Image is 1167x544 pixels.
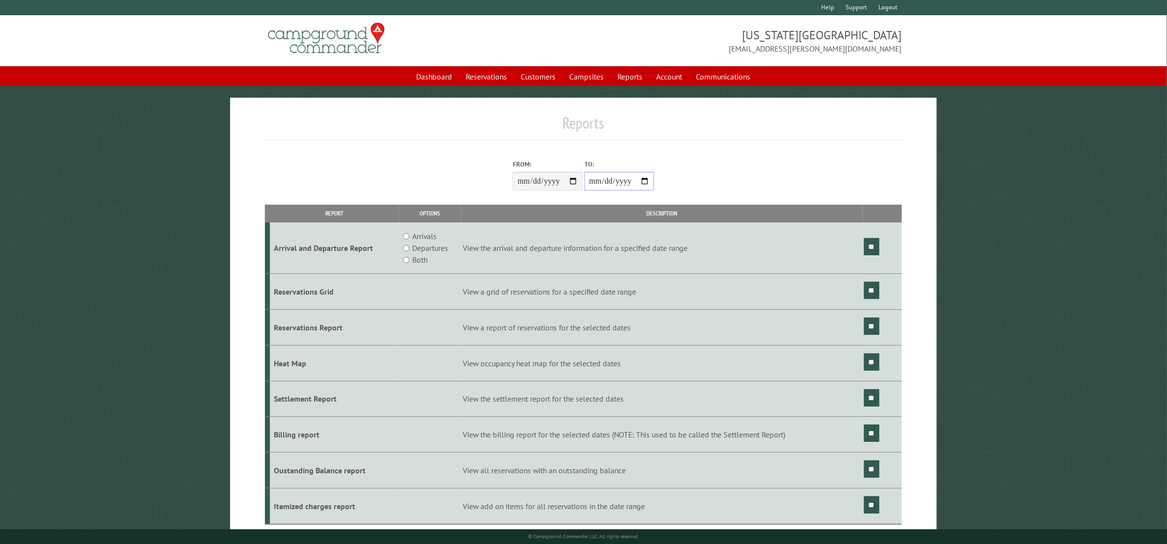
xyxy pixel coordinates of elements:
th: Options [399,205,461,222]
th: Report [270,205,399,222]
td: View all reservations with an outstanding balance [461,453,862,489]
h1: Reports [265,113,902,140]
a: Dashboard [411,67,458,86]
label: From: [513,160,583,169]
td: Arrival and Departure Report [270,222,399,274]
td: Reservations Grid [270,274,399,310]
label: To: [584,160,654,169]
a: Customers [515,67,562,86]
td: View a report of reservations for the selected dates [461,309,862,345]
td: View occupancy heat map for the selected dates [461,345,862,381]
td: Heat Map [270,345,399,381]
td: View the settlement report for the selected dates [461,381,862,417]
td: Billing report [270,417,399,453]
td: Settlement Report [270,381,399,417]
img: Campground Commander [265,19,388,57]
td: Reservations Report [270,309,399,345]
a: Campsites [564,67,610,86]
td: View add on items for all reservations in the date range [461,488,862,524]
a: Reservations [460,67,513,86]
td: View the arrival and departure information for a specified date range [461,222,862,274]
a: Communications [690,67,757,86]
label: Departures [412,242,448,254]
th: Description [461,205,862,222]
label: Arrivals [412,230,437,242]
td: View a grid of reservations for a specified date range [461,274,862,310]
a: Reports [612,67,649,86]
a: Account [651,67,689,86]
td: Itemized charges report [270,488,399,524]
label: Both [412,254,427,266]
span: [US_STATE][GEOGRAPHIC_DATA] [EMAIL_ADDRESS][PERSON_NAME][DOMAIN_NAME] [583,27,902,54]
td: Oustanding Balance report [270,453,399,489]
small: © Campground Commander LLC. All rights reserved. [528,533,639,540]
td: View the billing report for the selected dates (NOTE: This used to be called the Settlement Report) [461,417,862,453]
